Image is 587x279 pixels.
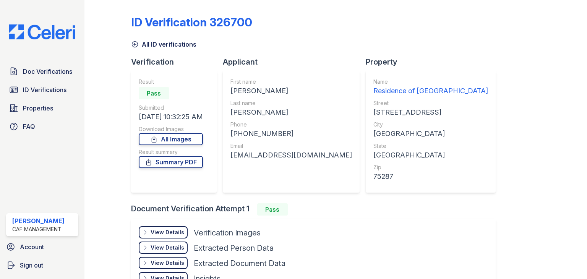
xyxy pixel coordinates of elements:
[373,164,488,171] div: Zip
[230,107,352,118] div: [PERSON_NAME]
[139,125,203,133] div: Download Images
[230,121,352,128] div: Phone
[366,57,502,67] div: Property
[373,121,488,128] div: City
[6,82,78,97] a: ID Verifications
[23,67,72,76] span: Doc Verifications
[139,112,203,122] div: [DATE] 10:32:25 AM
[139,104,203,112] div: Submitted
[230,99,352,107] div: Last name
[373,78,488,86] div: Name
[12,216,65,225] div: [PERSON_NAME]
[230,86,352,96] div: [PERSON_NAME]
[12,225,65,233] div: CAF Management
[373,107,488,118] div: [STREET_ADDRESS]
[373,150,488,161] div: [GEOGRAPHIC_DATA]
[373,171,488,182] div: 75287
[151,244,184,251] div: View Details
[373,142,488,150] div: State
[23,85,66,94] span: ID Verifications
[139,87,169,99] div: Pass
[223,57,366,67] div: Applicant
[23,104,53,113] span: Properties
[131,40,196,49] a: All ID verifications
[373,99,488,107] div: Street
[373,128,488,139] div: [GEOGRAPHIC_DATA]
[230,142,352,150] div: Email
[20,261,43,270] span: Sign out
[230,78,352,86] div: First name
[194,258,285,269] div: Extracted Document Data
[131,15,252,29] div: ID Verification 326700
[3,239,81,255] a: Account
[194,243,274,253] div: Extracted Person Data
[373,78,488,96] a: Name Residence of [GEOGRAPHIC_DATA]
[230,150,352,161] div: [EMAIL_ADDRESS][DOMAIN_NAME]
[139,133,203,145] a: All Images
[151,229,184,236] div: View Details
[139,78,203,86] div: Result
[151,259,184,267] div: View Details
[3,258,81,273] a: Sign out
[23,122,35,131] span: FAQ
[6,64,78,79] a: Doc Verifications
[3,24,81,39] img: CE_Logo_Blue-a8612792a0a2168367f1c8372b55b34899dd931a85d93a1a3d3e32e68fde9ad4.png
[131,57,223,67] div: Verification
[139,148,203,156] div: Result summary
[6,119,78,134] a: FAQ
[194,227,261,238] div: Verification Images
[139,156,203,168] a: Summary PDF
[131,203,502,216] div: Document Verification Attempt 1
[20,242,44,251] span: Account
[257,203,288,216] div: Pass
[230,128,352,139] div: [PHONE_NUMBER]
[373,86,488,96] div: Residence of [GEOGRAPHIC_DATA]
[6,101,78,116] a: Properties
